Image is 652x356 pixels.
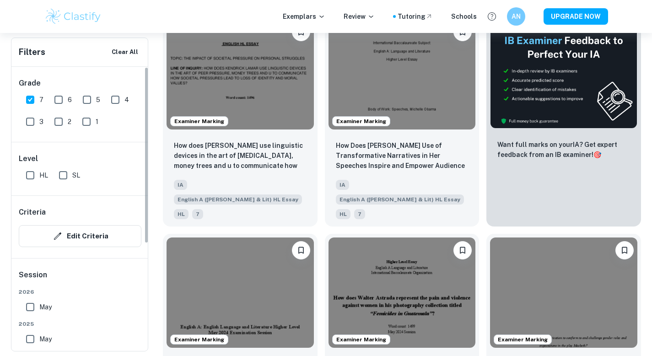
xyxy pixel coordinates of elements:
[19,153,141,164] h6: Level
[283,11,325,22] p: Exemplars
[19,320,141,328] span: 2025
[511,11,521,22] h6: AN
[39,334,52,344] span: May
[333,117,390,125] span: Examiner Marking
[484,9,500,24] button: Help and Feedback
[593,151,601,158] span: 🎯
[336,180,349,190] span: IA
[451,11,477,22] a: Schools
[174,140,307,172] p: How does Kendrick Lamar use linguistic devices in the art of peer pressure, money trees and u to ...
[494,335,551,344] span: Examiner Marking
[490,19,637,129] img: Thumbnail
[544,8,608,25] button: UPGRADE NOW
[39,302,52,312] span: May
[19,270,141,288] h6: Session
[171,335,228,344] span: Examiner Marking
[490,237,637,348] img: English A (Lang & Lit) HL Essay IA example thumbnail: How does Shakespeare use characterisatio
[19,225,141,247] button: Edit Criteria
[497,140,630,160] p: Want full marks on your IA ? Get expert feedback from an IB examiner!
[344,11,375,22] p: Review
[615,241,634,259] button: Bookmark
[163,16,318,227] a: Examiner MarkingBookmarkHow does Kendrick Lamar use linguistic devices in the art of peer pressur...
[336,140,469,172] p: How Does Michelle Obama’s Use of Transformative Narratives in Her Speeches Inspire and Empower Au...
[329,237,476,348] img: English A (Lang & Lit) HL Essay IA example thumbnail: How does Walter Astrada represent the pa
[174,180,187,190] span: IA
[292,241,310,259] button: Bookmark
[39,117,43,127] span: 3
[333,335,390,344] span: Examiner Marking
[19,207,46,218] h6: Criteria
[192,209,203,219] span: 7
[174,209,189,219] span: HL
[19,288,141,296] span: 2026
[398,11,433,22] a: Tutoring
[486,16,641,227] a: ThumbnailWant full marks on yourIA? Get expert feedback from an IB examiner!
[453,241,472,259] button: Bookmark
[354,209,365,219] span: 7
[72,170,80,180] span: SL
[325,16,480,227] a: Examiner MarkingBookmarkHow Does Michelle Obama’s Use of Transformative Narratives in Her Speeche...
[109,45,140,59] button: Clear All
[96,117,98,127] span: 1
[167,19,314,129] img: English A (Lang & Lit) HL Essay IA example thumbnail: How does Kendrick Lamar use linguistic d
[329,19,476,129] img: English A (Lang & Lit) HL Essay IA example thumbnail: How Does Michelle Obama’s Use of Transfo
[19,46,45,59] h6: Filters
[39,170,48,180] span: HL
[68,95,72,105] span: 6
[507,7,525,26] button: AN
[39,95,43,105] span: 7
[124,95,129,105] span: 4
[68,117,71,127] span: 2
[171,117,228,125] span: Examiner Marking
[174,194,302,205] span: English A ([PERSON_NAME] & Lit) HL Essay
[19,78,141,89] h6: Grade
[96,95,100,105] span: 5
[44,7,102,26] img: Clastify logo
[336,209,350,219] span: HL
[167,237,314,348] img: English A (Lang & Lit) HL Essay IA example thumbnail: How does Banksy utilize visual and text
[336,194,464,205] span: English A ([PERSON_NAME] & Lit) HL Essay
